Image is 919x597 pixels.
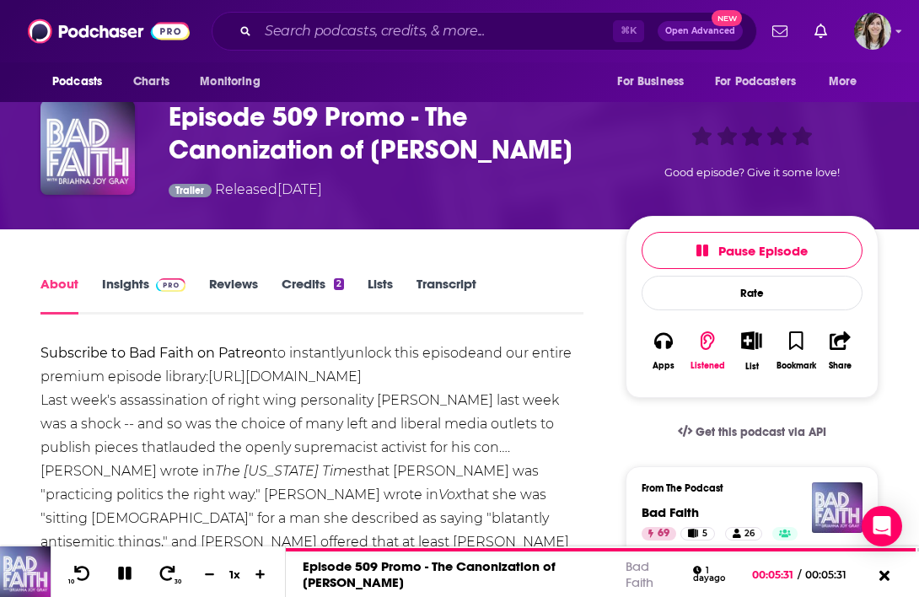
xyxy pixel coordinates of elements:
a: Bad Faith [626,558,653,590]
button: Pause Episode [642,232,863,269]
img: User Profile [854,13,891,50]
a: unlock this episode [346,345,476,361]
a: [URL][DOMAIN_NAME] [208,368,362,385]
div: Share [829,361,852,371]
img: Bad Faith [812,482,863,533]
a: Show notifications dropdown [808,17,834,46]
h3: From The Podcast [642,482,849,494]
span: 10 [68,578,74,585]
button: Listened [685,320,729,382]
div: 1 day ago [693,566,737,584]
span: 69 [658,525,669,542]
h1: Episode 509 Promo - The Canonization of Charlie Kirk [169,100,599,166]
button: open menu [605,66,705,98]
span: More [829,70,857,94]
button: open menu [704,66,820,98]
span: 00:05:31 [801,568,863,581]
span: For Business [617,70,684,94]
a: 69 [642,527,676,541]
a: Credits2 [282,276,344,315]
input: Search podcasts, credits, & more... [258,18,613,45]
span: For Podcasters [715,70,796,94]
button: open menu [40,66,124,98]
em: Vox [438,487,462,503]
div: Search podcasts, credits, & more... [212,12,757,51]
a: 26 [725,527,762,541]
span: Monitoring [200,70,260,94]
span: 00:05:31 [752,568,798,581]
div: Show More ButtonList [730,320,774,382]
img: Podchaser Pro [156,278,185,292]
span: ⌘ K [613,20,644,42]
span: to instantly and our entire premium episode library: [40,345,572,385]
a: Episode 509 Promo - The Canonization of [PERSON_NAME] [303,558,556,590]
div: Rate [642,276,863,310]
div: 1 x [221,567,250,581]
span: Charts [133,70,169,94]
div: 2 [334,278,344,290]
a: Subscribe to Bad Faith on Patreon [40,345,272,361]
a: Show notifications dropdown [766,17,794,46]
img: Podchaser - Follow, Share and Rate Podcasts [28,15,190,47]
a: About [40,276,78,315]
span: New [712,10,742,26]
span: Open Advanced [665,27,735,35]
button: Apps [642,320,685,382]
div: Open Intercom Messenger [862,506,902,546]
span: 5 [702,525,707,542]
button: Share [819,320,863,382]
span: Trailer [175,186,204,196]
a: Transcript [417,276,476,315]
em: The [US_STATE] Times [215,463,363,479]
button: open menu [817,66,879,98]
span: Pause Episode [696,243,808,259]
span: Logged in as devinandrade [854,13,891,50]
span: / [798,568,801,581]
div: Released [DATE] [169,180,322,202]
div: Apps [653,361,674,371]
div: Listened [691,361,725,371]
img: Episode 509 Promo - The Canonization of Charlie Kirk [40,100,135,195]
a: Reviews [209,276,258,315]
div: Bookmark [777,361,816,371]
button: open menu [188,66,282,98]
span: 30 [175,578,181,585]
button: Show More Button [734,331,769,350]
a: 5 [680,527,715,541]
span: Good episode? Give it some love! [664,166,840,179]
a: Lists [368,276,393,315]
button: Open AdvancedNew [658,21,743,41]
button: Show profile menu [854,13,891,50]
a: Bad Faith [642,504,699,520]
button: Bookmark [774,320,818,382]
span: 26 [744,525,755,542]
a: Charts [122,66,180,98]
button: 30 [153,564,185,585]
a: lauded the openly supremacist activist for his con… [169,439,508,455]
button: 10 [65,564,97,585]
span: Podcasts [52,70,102,94]
div: List [745,361,759,372]
a: Get this podcast via API [664,411,840,453]
a: InsightsPodchaser Pro [102,276,185,315]
span: Get this podcast via API [696,425,826,439]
